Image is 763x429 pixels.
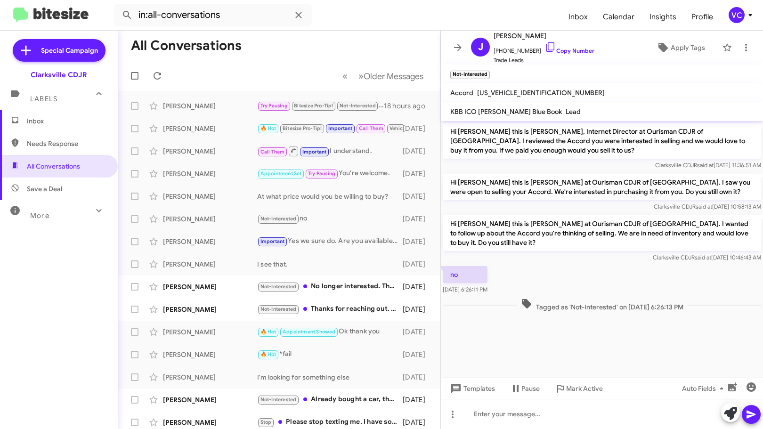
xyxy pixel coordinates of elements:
[260,306,297,312] span: Not-Interested
[114,4,312,26] input: Search
[697,162,714,169] span: said at
[30,211,49,220] span: More
[403,169,433,178] div: [DATE]
[390,125,436,131] span: Vehicle out of stock
[337,66,429,86] nav: Page navigation example
[403,305,433,314] div: [DATE]
[260,329,276,335] span: 🔥 Hot
[163,327,257,337] div: [PERSON_NAME]
[359,125,383,131] span: Call Them
[13,39,106,62] a: Special Campaign
[257,417,403,428] div: Please stop texting me. I have sold the car. Thank you b
[163,192,257,201] div: [PERSON_NAME]
[566,380,603,397] span: Mark Active
[450,71,490,79] small: Not-Interested
[403,146,433,156] div: [DATE]
[260,216,297,222] span: Not-Interested
[478,40,483,55] span: J
[260,351,276,357] span: 🔥 Hot
[729,7,745,23] div: VC
[517,298,687,312] span: Tagged as 'Not-Interested' on [DATE] 6:26:13 PM
[257,192,403,201] div: At what price would you be willing to buy?
[283,125,322,131] span: Bitesize Pro-Tip!
[642,39,718,56] button: Apply Tags
[595,3,642,31] a: Calendar
[131,38,242,53] h1: All Conversations
[30,95,57,103] span: Labels
[403,350,433,359] div: [DATE]
[163,305,257,314] div: [PERSON_NAME]
[257,326,403,337] div: Ok thank you
[342,70,348,82] span: «
[684,3,721,31] a: Profile
[257,145,403,157] div: I understand.
[283,329,336,335] span: Appointment Showed
[443,174,761,200] p: Hi [PERSON_NAME] this is [PERSON_NAME] at Ourisman CDJR of [GEOGRAPHIC_DATA]. I saw you were open...
[384,101,433,111] div: 18 hours ago
[163,372,257,382] div: [PERSON_NAME]
[260,149,285,155] span: Call Them
[403,282,433,291] div: [DATE]
[521,380,540,397] span: Pause
[403,327,433,337] div: [DATE]
[443,123,761,159] p: Hi [PERSON_NAME] this is [PERSON_NAME], Internet Director at Ourisman CDJR of [GEOGRAPHIC_DATA]. ...
[163,237,257,246] div: [PERSON_NAME]
[358,70,364,82] span: »
[163,282,257,291] div: [PERSON_NAME]
[477,89,605,97] span: [US_VEHICLE_IDENTIFICATION_NUMBER]
[655,162,761,169] span: Clarksville CDJR [DATE] 11:36:51 AM
[260,103,288,109] span: Try Pausing
[450,107,562,116] span: KBB ICO [PERSON_NAME] Blue Book
[163,259,257,269] div: [PERSON_NAME]
[27,116,107,126] span: Inbox
[41,46,98,55] span: Special Campaign
[257,372,403,382] div: I'm looking for something else
[257,168,403,179] div: You're welcome.
[257,281,403,292] div: No longer interested. Thank you
[403,124,433,133] div: [DATE]
[163,146,257,156] div: [PERSON_NAME]
[443,286,487,293] span: [DATE] 6:26:11 PM
[260,419,272,425] span: Stop
[448,380,495,397] span: Templates
[294,103,333,109] span: Bitesize Pro-Tip!
[257,123,403,134] div: Okay, I expect a straight answer from the company this time
[340,103,376,109] span: Not-Interested
[257,213,403,224] div: no
[260,397,297,403] span: Not-Interested
[260,283,297,290] span: Not-Interested
[163,350,257,359] div: [PERSON_NAME]
[403,192,433,201] div: [DATE]
[561,3,595,31] a: Inbox
[257,304,403,315] div: Thanks for reaching out. I found something for myself that was a great fit. I appreciate you reac...
[163,101,257,111] div: [PERSON_NAME]
[403,259,433,269] div: [DATE]
[695,254,711,261] span: said at
[337,66,353,86] button: Previous
[403,395,433,405] div: [DATE]
[494,41,594,56] span: [PHONE_NUMBER]
[163,418,257,427] div: [PERSON_NAME]
[545,47,594,54] a: Copy Number
[443,215,761,251] p: Hi [PERSON_NAME] this is [PERSON_NAME] at Ourisman CDJR of [GEOGRAPHIC_DATA]. I wanted to follow ...
[353,66,429,86] button: Next
[364,71,423,81] span: Older Messages
[494,56,594,65] span: Trade Leads
[403,418,433,427] div: [DATE]
[163,124,257,133] div: [PERSON_NAME]
[642,3,684,31] span: Insights
[403,214,433,224] div: [DATE]
[260,170,302,177] span: Appointment Set
[494,30,594,41] span: [PERSON_NAME]
[302,149,327,155] span: Important
[328,125,353,131] span: Important
[260,238,285,244] span: Important
[257,394,403,405] div: Already bought a car, thanks
[257,100,384,111] div: Hi, I purchased a car from another dealer. I'm no longer in the market. Thank you for your help a...
[163,169,257,178] div: [PERSON_NAME]
[163,214,257,224] div: [PERSON_NAME]
[654,203,761,210] span: Clarksville CDJR [DATE] 10:58:13 AM
[674,380,735,397] button: Auto Fields
[503,380,547,397] button: Pause
[403,372,433,382] div: [DATE]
